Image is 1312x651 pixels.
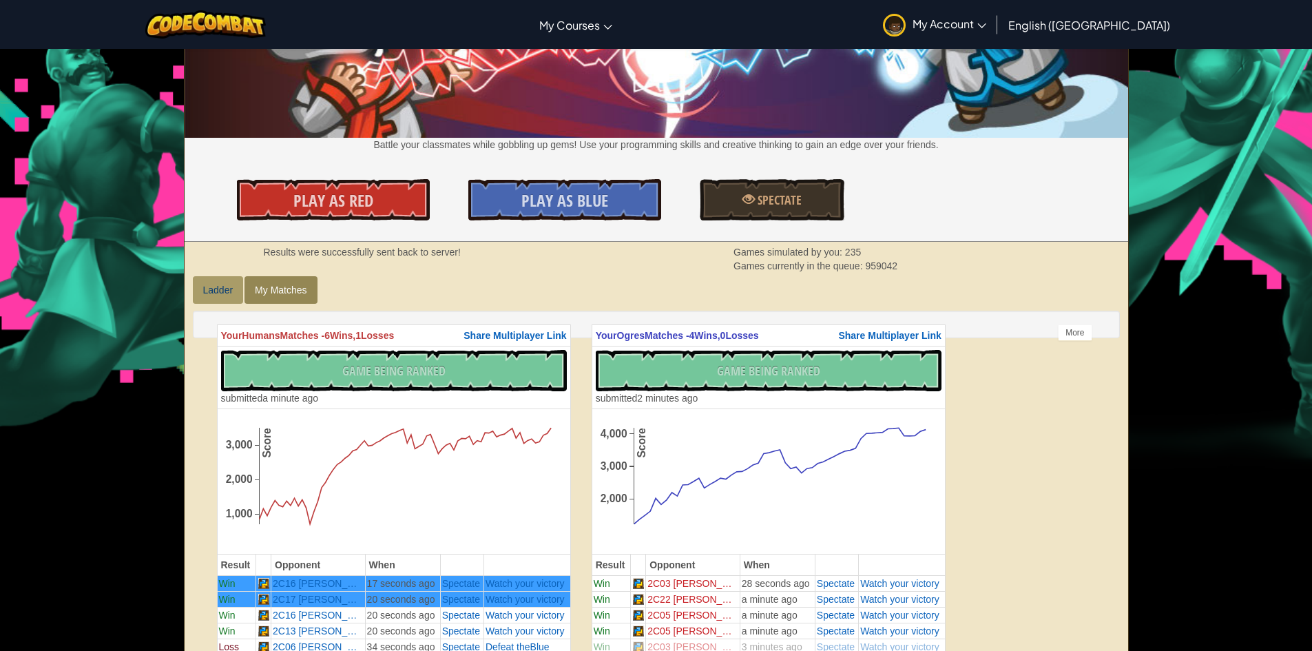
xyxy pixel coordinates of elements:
[1058,324,1092,341] div: More
[532,6,619,43] a: My Courses
[838,330,941,341] span: Share Multiplayer Link
[845,247,861,258] span: 235
[645,330,689,341] span: Matches -
[646,607,740,623] td: 2C05 [PERSON_NAME] Hin ...
[646,623,740,639] td: 2C05 [PERSON_NAME] Hin ...
[594,610,610,621] span: Win
[219,626,236,637] span: Win
[442,594,480,605] a: Spectate
[442,626,480,637] a: Spectate
[860,626,939,637] a: Watch your victory
[293,189,373,211] span: Play As Red
[636,428,647,458] text: Score
[725,330,758,341] span: Losses
[817,626,855,637] span: Spectate
[740,554,815,575] th: When
[817,594,855,605] a: Spectate
[271,554,366,575] th: Opponent
[217,554,256,575] th: Result
[365,554,440,575] th: When
[646,554,740,575] th: Opponent
[860,594,939,605] a: Watch your victory
[280,330,325,341] span: Matches -
[330,330,355,341] span: Wins,
[271,623,366,639] td: 2C13 [PERSON_NAME]...
[225,439,252,451] text: 3,000
[442,610,480,621] a: Spectate
[365,575,440,591] td: 17 seconds ago
[365,591,440,607] td: 20 seconds ago
[865,260,897,271] span: 959042
[876,3,993,46] a: My Account
[365,623,440,639] td: 20 seconds ago
[883,14,906,37] img: avatar
[264,247,461,258] strong: Results were successfully sent back to server!
[740,607,815,623] td: a minute ago
[486,578,565,589] a: Watch your victory
[700,179,844,220] a: Spectate
[600,493,627,504] text: 2,000
[694,330,720,341] span: Wins,
[596,393,638,404] span: submitted
[145,10,266,39] img: CodeCombat logo
[594,578,610,589] span: Win
[221,393,263,404] span: submitted
[193,276,244,304] a: Ladder
[225,473,252,485] text: 2,000
[592,324,945,346] th: Ogres 4 0
[646,575,740,591] td: 2C03 [PERSON_NAME] Ho 2C...
[594,626,610,637] span: Win
[217,324,570,346] th: Humans 6 1
[219,610,236,621] span: Win
[733,247,845,258] span: Games simulated by you:
[1001,6,1177,43] a: English ([GEOGRAPHIC_DATA])
[221,330,242,341] span: Your
[271,591,366,607] td: 2C17 [PERSON_NAME] Cha...
[486,594,565,605] a: Watch your victory
[442,578,480,589] a: Spectate
[592,554,631,575] th: Result
[185,138,1128,152] p: Battle your classmates while gobbling up gems! Use your programming skills and creative thinking ...
[244,276,317,304] a: My Matches
[219,594,236,605] span: Win
[271,607,366,623] td: 2C16 [PERSON_NAME] Sum 2...
[521,189,608,211] span: Play As Blue
[221,391,319,405] div: a minute ago
[225,508,252,519] text: 1,000
[740,575,815,591] td: 28 seconds ago
[600,427,627,439] text: 4,000
[486,626,565,637] span: Watch your victory
[596,330,617,341] span: Your
[539,18,600,32] span: My Courses
[596,391,698,405] div: 2 minutes ago
[817,610,855,621] a: Spectate
[913,17,986,31] span: My Account
[860,578,939,589] a: Watch your victory
[486,610,565,621] a: Watch your victory
[600,460,627,472] text: 3,000
[755,192,802,209] span: Spectate
[271,575,366,591] td: 2C16 [PERSON_NAME] Sum 2...
[594,594,610,605] span: Win
[1008,18,1170,32] span: English ([GEOGRAPHIC_DATA])
[361,330,394,341] span: Losses
[219,578,236,589] span: Win
[817,578,855,589] a: Spectate
[860,610,939,621] a: Watch your victory
[740,623,815,639] td: a minute ago
[365,607,440,623] td: 20 seconds ago
[733,260,865,271] span: Games currently in the queue:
